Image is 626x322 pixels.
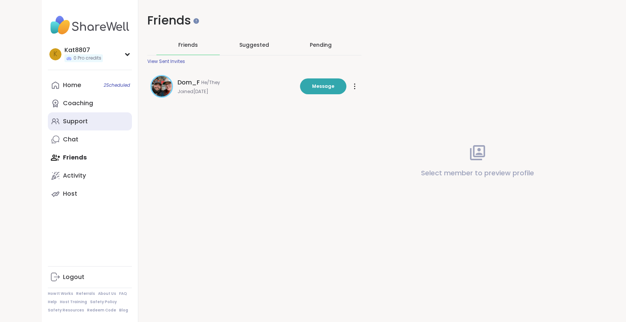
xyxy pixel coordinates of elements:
a: FAQ [119,291,127,296]
span: Friends [178,41,198,49]
span: Message [312,83,334,90]
button: Message [300,78,346,94]
a: Referrals [76,291,95,296]
a: About Us [98,291,116,296]
a: Help [48,299,57,305]
span: K [54,49,57,59]
a: Host Training [60,299,87,305]
span: Joined [DATE] [178,89,295,95]
div: Activity [63,172,86,180]
img: Dom_F [152,76,172,97]
span: He/They [201,80,220,86]
a: Chat [48,130,132,149]
div: Chat [63,135,78,144]
div: Logout [63,273,84,281]
span: Dom_F [178,78,200,87]
div: Kat8807 [64,46,103,54]
span: Suggested [239,41,269,49]
h1: Friends [147,12,361,29]
span: 2 Scheduled [104,82,130,88]
a: Host [48,185,132,203]
iframe: Spotlight [193,18,199,24]
a: Home2Scheduled [48,76,132,94]
a: Safety Policy [90,299,117,305]
div: Support [63,117,88,126]
div: Home [63,81,81,89]
a: Activity [48,167,132,185]
a: Redeem Code [87,308,116,313]
a: Coaching [48,94,132,112]
div: Coaching [63,99,93,107]
img: ShareWell Nav Logo [48,12,132,38]
a: Blog [119,308,128,313]
a: Logout [48,268,132,286]
div: View Sent Invites [147,58,185,64]
div: Pending [310,41,332,49]
p: Select member to preview profile [421,168,534,178]
a: Safety Resources [48,308,84,313]
div: Host [63,190,77,198]
span: 0 Pro credits [73,55,101,61]
a: Support [48,112,132,130]
a: How It Works [48,291,73,296]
